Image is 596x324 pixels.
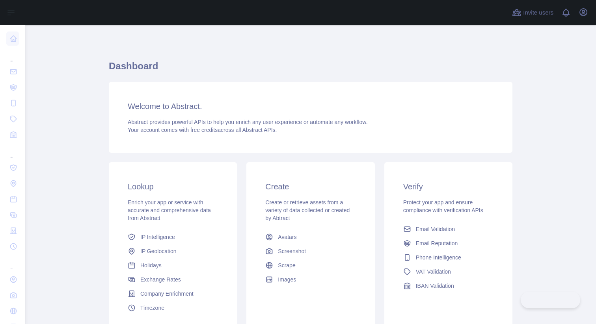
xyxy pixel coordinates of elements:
[521,292,580,308] iframe: Toggle Customer Support
[523,8,553,17] span: Invite users
[128,127,277,133] span: Your account comes with across all Abstract APIs.
[128,101,494,112] h3: Welcome to Abstract.
[128,181,218,192] h3: Lookup
[140,247,177,255] span: IP Geolocation
[262,258,359,272] a: Scrape
[416,225,455,233] span: Email Validation
[416,254,461,261] span: Phone Intelligence
[400,222,497,236] a: Email Validation
[125,244,221,258] a: IP Geolocation
[278,261,295,269] span: Scrape
[125,258,221,272] a: Holidays
[278,276,296,283] span: Images
[128,199,211,221] span: Enrich your app or service with accurate and comprehensive data from Abstract
[6,47,19,63] div: ...
[278,233,296,241] span: Avatars
[6,143,19,159] div: ...
[140,261,162,269] span: Holidays
[416,239,458,247] span: Email Reputation
[125,287,221,301] a: Company Enrichment
[416,268,451,276] span: VAT Validation
[140,304,164,312] span: Timezone
[262,272,359,287] a: Images
[190,127,218,133] span: free credits
[140,233,175,241] span: IP Intelligence
[400,236,497,250] a: Email Reputation
[400,279,497,293] a: IBAN Validation
[140,276,181,283] span: Exchange Rates
[416,282,454,290] span: IBAN Validation
[128,119,368,125] span: Abstract provides powerful APIs to help you enrich any user experience or automate any workflow.
[140,290,194,298] span: Company Enrichment
[278,247,306,255] span: Screenshot
[400,250,497,265] a: Phone Intelligence
[400,265,497,279] a: VAT Validation
[125,301,221,315] a: Timezone
[265,199,350,221] span: Create or retrieve assets from a variety of data collected or created by Abtract
[265,181,356,192] h3: Create
[262,244,359,258] a: Screenshot
[262,230,359,244] a: Avatars
[510,6,555,19] button: Invite users
[6,255,19,271] div: ...
[109,60,512,79] h1: Dashboard
[125,272,221,287] a: Exchange Rates
[403,181,494,192] h3: Verify
[125,230,221,244] a: IP Intelligence
[403,199,483,213] span: Protect your app and ensure compliance with verification APIs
